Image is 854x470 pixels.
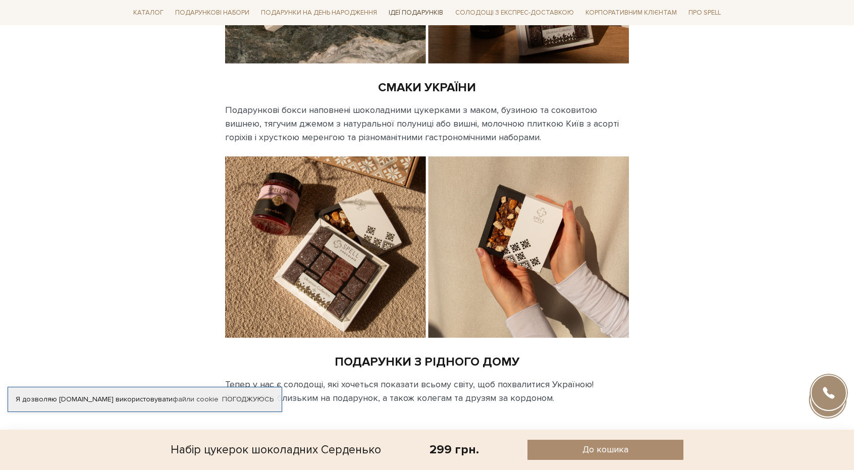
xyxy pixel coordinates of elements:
div: Подарункові бокси наповнені шоколадними цукерками з маком, бузиною та соковитою вишнею, тягучим д... [225,103,629,144]
div: СМАКИ УКРАЇНИ [225,72,629,95]
div: ПОДАРУНКИ З РІДНОГО ДОМУ [225,346,629,370]
button: До кошика [527,440,683,460]
span: До кошика [582,444,628,455]
span: Подарунки на День народження [257,5,381,21]
span: Подарункові набори [171,5,253,21]
a: Солодощі з експрес-доставкою [451,4,578,21]
span: Каталог [129,5,168,21]
a: Корпоративним клієнтам [581,4,681,21]
div: Набір цукерок шоколадних Серденько [171,440,381,460]
a: файли cookie [173,395,219,403]
div: 299 грн. [430,442,479,457]
a: Погоджуюсь [222,395,274,404]
div: Я дозволяю [DOMAIN_NAME] використовувати [8,395,282,404]
span: Ідеї подарунків [385,5,447,21]
span: Про Spell [684,5,725,21]
div: Тепер у нас є солодощі, які хочеться показати всьому світу, щоб похвалитися Україною! Замовляйте ... [225,378,629,405]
